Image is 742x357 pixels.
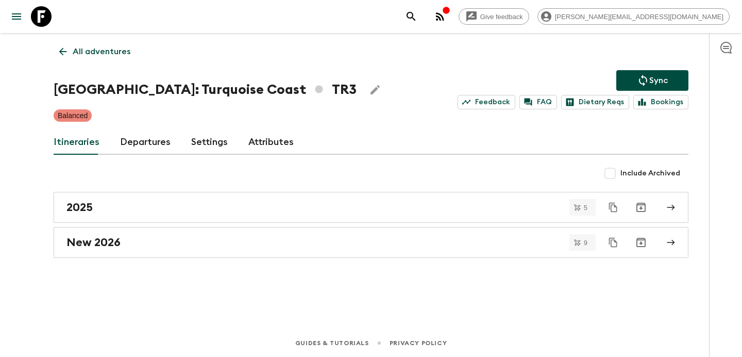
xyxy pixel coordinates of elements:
[633,95,688,109] a: Bookings
[191,130,228,155] a: Settings
[295,337,369,349] a: Guides & Tutorials
[475,13,529,21] span: Give feedback
[390,337,447,349] a: Privacy Policy
[578,204,594,211] span: 5
[120,130,171,155] a: Departures
[631,197,651,218] button: Archive
[54,227,688,258] a: New 2026
[401,6,421,27] button: search adventures
[458,95,515,109] a: Feedback
[519,95,557,109] a: FAQ
[631,232,651,253] button: Archive
[537,8,730,25] div: [PERSON_NAME][EMAIL_ADDRESS][DOMAIN_NAME]
[561,95,629,109] a: Dietary Reqs
[604,233,622,252] button: Duplicate
[578,239,594,246] span: 9
[58,110,88,121] p: Balanced
[66,201,93,214] h2: 2025
[616,70,688,91] button: Sync adventure departures to the booking engine
[365,79,385,100] button: Edit Adventure Title
[73,45,130,58] p: All adventures
[549,13,729,21] span: [PERSON_NAME][EMAIL_ADDRESS][DOMAIN_NAME]
[248,130,294,155] a: Attributes
[6,6,27,27] button: menu
[620,168,680,178] span: Include Archived
[459,8,529,25] a: Give feedback
[54,192,688,223] a: 2025
[604,198,622,217] button: Duplicate
[66,236,121,249] h2: New 2026
[54,130,99,155] a: Itineraries
[54,41,136,62] a: All adventures
[649,74,668,87] p: Sync
[54,79,357,100] h1: [GEOGRAPHIC_DATA]: Turquoise Coast TR3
